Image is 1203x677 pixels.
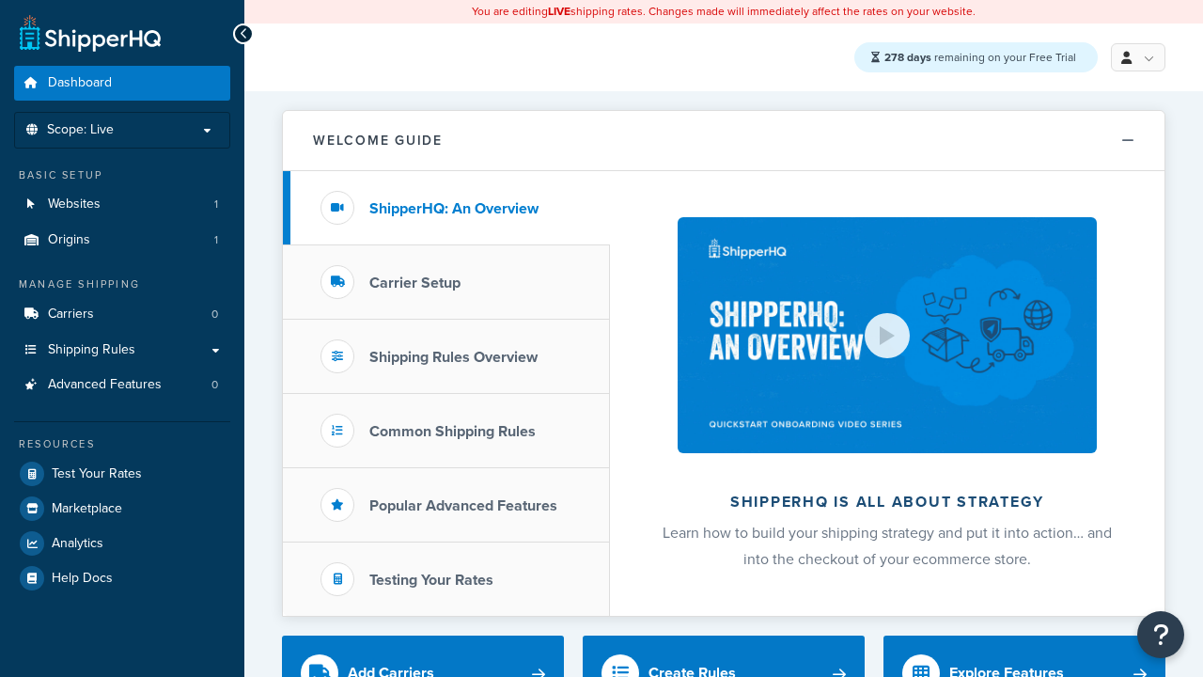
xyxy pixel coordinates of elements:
[14,436,230,452] div: Resources
[663,522,1112,570] span: Learn how to build your shipping strategy and put it into action… and into the checkout of your e...
[14,167,230,183] div: Basic Setup
[14,333,230,368] a: Shipping Rules
[14,223,230,258] li: Origins
[214,197,218,213] span: 1
[14,297,230,332] a: Carriers0
[14,223,230,258] a: Origins1
[211,377,218,393] span: 0
[884,49,931,66] strong: 278 days
[211,307,218,323] span: 0
[283,111,1164,171] button: Welcome Guide
[369,200,539,217] h3: ShipperHQ: An Overview
[678,217,1097,453] img: ShipperHQ is all about strategy
[369,497,557,514] h3: Popular Advanced Features
[48,307,94,323] span: Carriers
[369,572,493,589] h3: Testing Your Rates
[14,527,230,560] a: Analytics
[48,342,135,358] span: Shipping Rules
[14,492,230,526] a: Marketplace
[14,187,230,222] a: Websites1
[47,122,114,138] span: Scope: Live
[52,501,122,517] span: Marketplace
[52,466,142,482] span: Test Your Rates
[48,75,112,91] span: Dashboard
[48,232,90,248] span: Origins
[48,197,101,213] span: Websites
[369,423,536,440] h3: Common Shipping Rules
[884,49,1076,66] span: remaining on your Free Trial
[14,457,230,491] a: Test Your Rates
[369,275,461,291] h3: Carrier Setup
[14,66,230,101] a: Dashboard
[548,3,570,20] b: LIVE
[14,368,230,402] li: Advanced Features
[14,187,230,222] li: Websites
[14,297,230,332] li: Carriers
[48,377,162,393] span: Advanced Features
[14,368,230,402] a: Advanced Features0
[369,349,538,366] h3: Shipping Rules Overview
[52,571,113,587] span: Help Docs
[313,134,443,148] h2: Welcome Guide
[214,232,218,248] span: 1
[14,561,230,595] a: Help Docs
[52,536,103,552] span: Analytics
[660,494,1115,511] h2: ShipperHQ is all about strategy
[14,276,230,292] div: Manage Shipping
[1137,611,1184,658] button: Open Resource Center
